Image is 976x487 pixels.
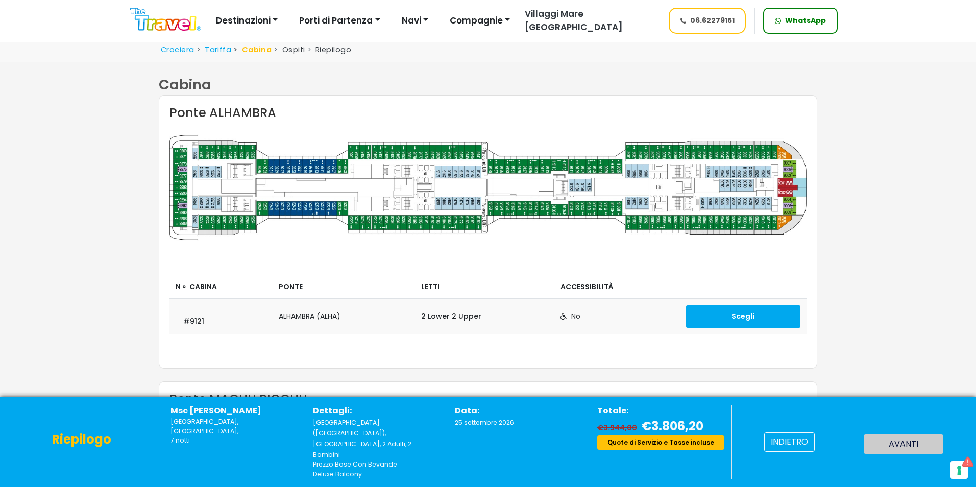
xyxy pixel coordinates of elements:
[642,418,703,434] span: €3.806,20
[161,44,194,55] a: Crociera
[525,8,623,33] span: Villaggi Mare [GEOGRAPHIC_DATA]
[597,423,640,433] span: €3.944,00
[313,460,440,469] p: Prezzo Base Con Bevande
[159,75,817,96] div: Cabina
[690,15,735,26] span: 06.62279151
[273,299,415,334] td: ALHAMBRA (ALHA)
[669,8,746,34] a: 06.62279151
[130,8,201,31] img: Logo The Travel
[421,311,481,321] strong: 2 Lower 2 Upper
[52,432,111,447] h4: Riepilogo
[305,44,352,56] li: Riepilogo
[864,434,943,454] button: avanti
[169,106,807,121] h4: Ponte ALHAMBRA
[554,299,680,334] td: No
[764,432,815,452] button: indietro
[273,282,415,299] th: Ponte
[170,436,298,445] p: 7 notti
[209,11,284,31] button: Destinazioni
[313,418,411,459] span: [GEOGRAPHIC_DATA] ([GEOGRAPHIC_DATA]), [GEOGRAPHIC_DATA], 2 Adulti, 2 Bambini
[231,44,272,56] li: Cabina
[169,282,273,299] th: N𐩑 Cabina
[597,435,724,450] div: Quote di Servizio e Tasse incluse
[597,405,724,417] p: Totale:
[170,405,298,417] p: Msc [PERSON_NAME]
[183,316,204,327] span: #9121
[686,305,800,328] button: Scegli
[292,11,386,31] button: Porti di Partenza
[272,44,305,56] li: Ospiti
[517,8,659,34] a: Villaggi Mare [GEOGRAPHIC_DATA]
[170,417,298,436] small: Palermo,Naples,Livorno,Marseille,Barcelona,La Goulette,Palermo
[395,11,435,31] button: Navi
[415,282,554,299] th: Letti
[763,8,838,34] a: WhatsApp
[169,392,807,407] h4: Ponte MACHU PICCHU
[443,11,517,31] button: Compagnie
[205,44,231,55] a: Tariffa
[554,282,680,299] th: Accessibilità
[313,470,440,479] p: Deluxe Balcony ( Module 17 sqm - Balcony 4 sqm - Decks 8-10 )
[313,405,440,417] p: Dettagli:
[455,418,514,427] span: 25 settembre 2026
[785,15,826,26] span: WhatsApp
[455,405,582,417] p: Data:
